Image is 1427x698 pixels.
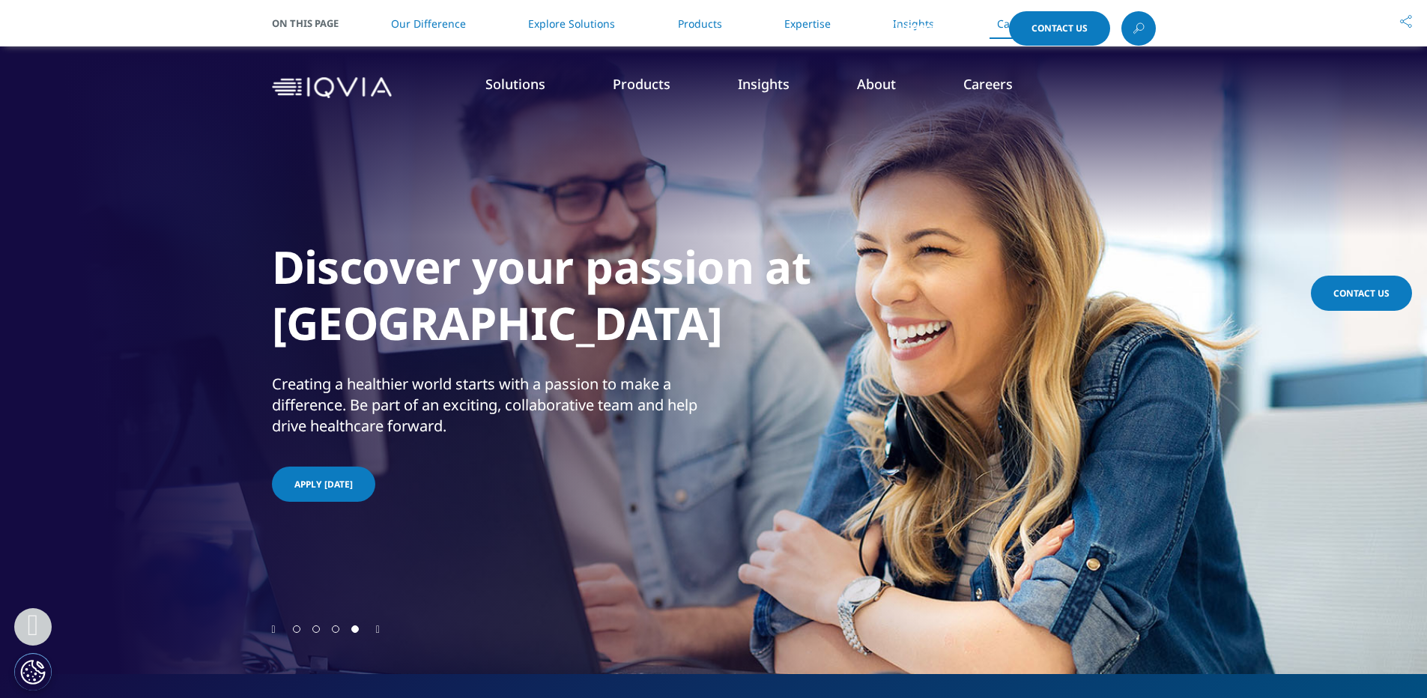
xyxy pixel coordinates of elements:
[398,52,1156,123] nav: Primary
[293,625,300,633] span: Go to slide 1
[857,75,896,93] a: About
[272,77,392,99] img: IQVIA Healthcare Information Technology and Pharma Clinical Research Company
[1333,287,1390,300] span: Contact Us
[272,112,1156,622] div: 4 / 4
[376,622,380,636] div: Next slide
[14,653,52,691] button: Cookie Settings
[738,75,790,93] a: Insights
[613,75,670,93] a: Products
[1031,24,1088,33] span: Contact Us
[294,478,353,491] span: APPLY [DATE]
[1311,276,1412,311] a: Contact Us
[312,625,320,633] span: Go to slide 2
[272,622,276,636] div: Previous slide
[272,239,834,360] h1: Discover your passion at [GEOGRAPHIC_DATA]
[906,22,989,34] span: Choose a Region
[485,75,545,93] a: Solutions
[272,467,375,502] a: APPLY [DATE]
[272,374,710,437] div: Creating a healthier world starts with a passion to make a difference. Be part of an exciting, co...
[351,625,359,633] span: Go to slide 4
[1009,11,1110,46] a: Contact Us
[963,75,1013,93] a: Careers
[332,625,339,633] span: Go to slide 3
